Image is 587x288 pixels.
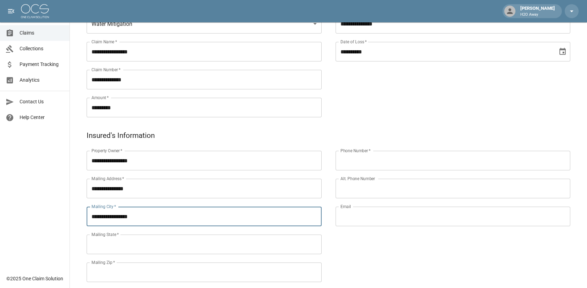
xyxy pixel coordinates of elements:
label: Property Owner [91,148,123,154]
button: open drawer [4,4,18,18]
label: Date of Loss [340,39,367,45]
div: [PERSON_NAME] [518,5,558,17]
label: Mailing Address [91,176,124,182]
label: Mailing State [91,231,119,237]
span: Payment Tracking [20,61,64,68]
button: Choose date, selected date is Sep 15, 2025 [556,45,570,59]
p: H2O Away [520,12,555,18]
span: Claims [20,29,64,37]
span: Contact Us [20,98,64,105]
label: Mailing City [91,204,116,209]
span: Analytics [20,76,64,84]
div: © 2025 One Claim Solution [6,275,63,282]
label: Claim Number [91,67,120,73]
label: Claim Name [91,39,117,45]
label: Alt. Phone Number [340,176,375,182]
img: ocs-logo-white-transparent.png [21,4,49,18]
label: Mailing Zip [91,259,115,265]
label: Amount [91,95,109,101]
span: Collections [20,45,64,52]
span: Help Center [20,114,64,121]
label: Phone Number [340,148,370,154]
label: Email [340,204,351,209]
div: Water Mitigation [87,14,322,34]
